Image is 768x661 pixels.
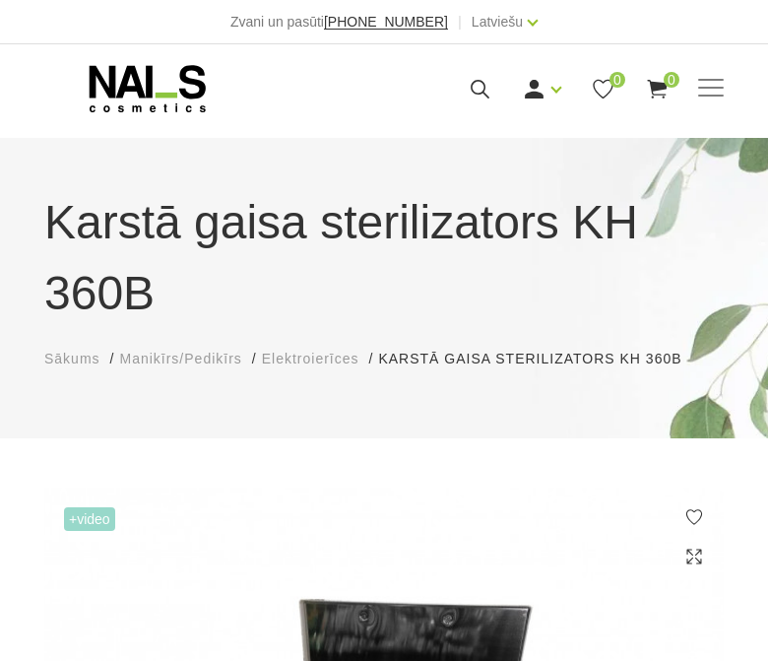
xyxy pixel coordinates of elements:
[262,349,359,369] a: Elektroierīces
[230,10,448,33] div: Zvani un pasūti
[44,351,100,366] span: Sākums
[262,351,359,366] span: Elektroierīces
[609,72,625,88] span: 0
[664,72,679,88] span: 0
[472,10,523,33] a: Latviešu
[591,77,615,101] a: 0
[458,10,462,33] span: |
[64,507,115,531] span: +Video
[645,77,670,101] a: 0
[324,14,448,30] span: [PHONE_NUMBER]
[324,15,448,30] a: [PHONE_NUMBER]
[378,349,701,369] li: Karstā gaisa sterilizators KH 360B
[119,351,241,366] span: Manikīrs/Pedikīrs
[44,187,724,329] h1: Karstā gaisa sterilizators KH 360B
[44,349,100,369] a: Sākums
[119,349,241,369] a: Manikīrs/Pedikīrs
